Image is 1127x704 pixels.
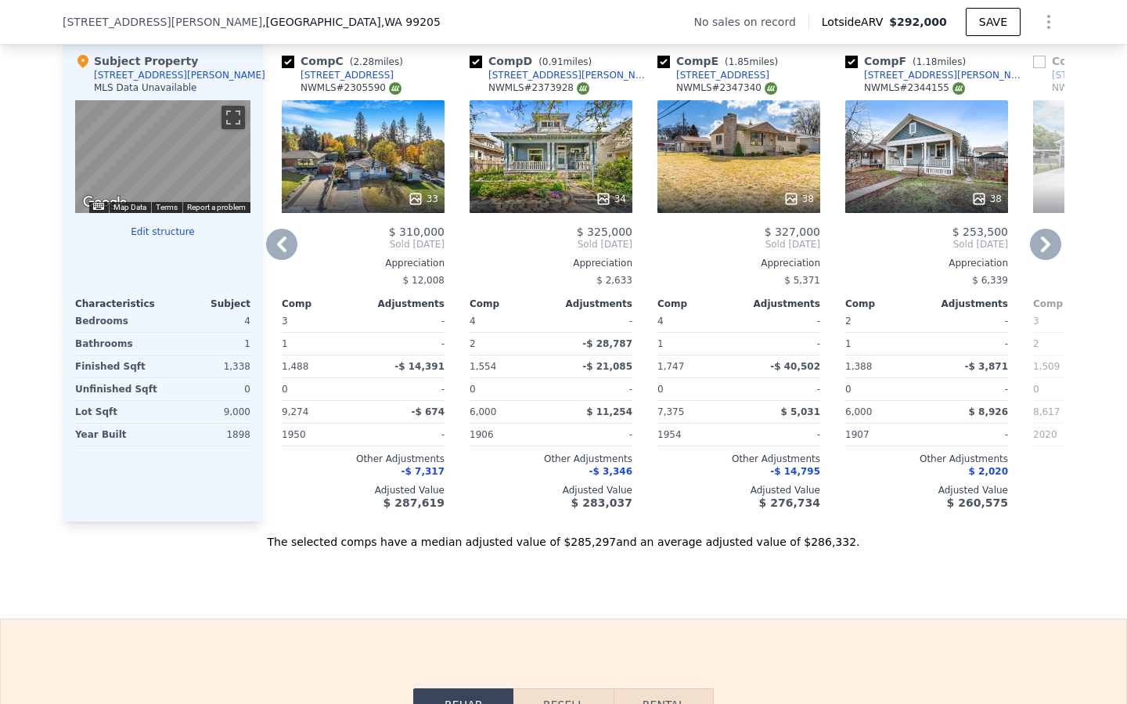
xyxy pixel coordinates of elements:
[969,466,1008,477] span: $ 2,020
[657,333,736,355] div: 1
[765,226,820,238] span: $ 327,000
[1033,406,1060,417] span: 8,617
[470,406,496,417] span: 6,000
[845,361,872,372] span: 1,388
[1033,298,1114,310] div: Comp
[582,361,632,372] span: -$ 21,085
[79,193,131,213] a: Open this area in Google Maps (opens a new window)
[739,298,820,310] div: Adjustments
[927,298,1008,310] div: Adjustments
[301,69,394,81] div: [STREET_ADDRESS]
[353,56,374,67] span: 2.28
[582,338,632,349] span: -$ 28,787
[889,16,947,28] span: $292,000
[845,298,927,310] div: Comp
[75,401,160,423] div: Lot Sqft
[411,406,445,417] span: -$ 674
[765,82,777,95] img: NWMLS Logo
[657,384,664,395] span: 0
[94,69,265,81] div: [STREET_ADDRESS][PERSON_NAME]
[822,14,889,30] span: Lotside ARV
[676,81,777,95] div: NWMLS # 2347340
[75,226,250,238] button: Edit structure
[282,257,445,269] div: Appreciation
[366,333,445,355] div: -
[657,316,664,327] span: 4
[75,100,250,213] div: Street View
[845,257,1008,269] div: Appreciation
[770,466,820,477] span: -$ 14,795
[282,69,394,81] a: [STREET_ADDRESS]
[488,81,589,95] div: NWMLS # 2373928
[166,401,250,423] div: 9,000
[113,202,146,213] button: Map Data
[694,14,808,30] div: No sales on record
[1033,316,1039,327] span: 3
[75,356,160,377] div: Finished Sqft
[657,298,739,310] div: Comp
[742,310,820,332] div: -
[470,69,651,81] a: [STREET_ADDRESS][PERSON_NAME]
[676,69,769,81] div: [STREET_ADDRESS]
[542,56,563,67] span: 0.91
[971,191,1002,207] div: 38
[470,298,551,310] div: Comp
[864,81,965,95] div: NWMLS # 2344155
[1033,361,1060,372] span: 1,509
[470,484,632,496] div: Adjusted Value
[470,53,598,69] div: Comp D
[657,361,684,372] span: 1,747
[470,424,548,446] div: 1906
[156,203,178,211] a: Terms
[586,406,632,417] span: $ 11,254
[554,310,632,332] div: -
[282,298,363,310] div: Comp
[845,238,1008,251] span: Sold [DATE]
[282,453,445,465] div: Other Adjustments
[93,203,104,210] button: Keyboard shortcuts
[906,56,972,67] span: ( miles)
[742,424,820,446] div: -
[657,53,784,69] div: Comp E
[845,333,924,355] div: 1
[845,53,972,69] div: Comp F
[845,69,1027,81] a: [STREET_ADDRESS][PERSON_NAME]
[282,316,288,327] span: 3
[718,56,784,67] span: ( miles)
[383,496,445,509] span: $ 287,619
[972,275,1008,286] span: $ 6,339
[221,106,245,129] button: Toggle fullscreen view
[930,310,1008,332] div: -
[742,378,820,400] div: -
[366,378,445,400] div: -
[657,257,820,269] div: Appreciation
[470,453,632,465] div: Other Adjustments
[657,424,736,446] div: 1954
[282,424,360,446] div: 1950
[166,310,250,332] div: 4
[864,69,1027,81] div: [STREET_ADDRESS][PERSON_NAME]
[966,8,1021,36] button: SAVE
[657,238,820,251] span: Sold [DATE]
[571,496,632,509] span: $ 283,037
[75,298,163,310] div: Characteristics
[470,333,548,355] div: 2
[163,298,250,310] div: Subject
[783,191,814,207] div: 38
[79,193,131,213] img: Google
[75,310,160,332] div: Bedrooms
[75,53,198,69] div: Subject Property
[63,14,262,30] span: [STREET_ADDRESS][PERSON_NAME]
[729,56,750,67] span: 1.85
[657,453,820,465] div: Other Adjustments
[759,496,820,509] span: $ 276,734
[75,424,160,446] div: Year Built
[166,378,250,400] div: 0
[969,406,1008,417] span: $ 8,926
[952,226,1008,238] span: $ 253,500
[301,81,401,95] div: NWMLS # 2305590
[470,316,476,327] span: 4
[166,333,250,355] div: 1
[363,298,445,310] div: Adjustments
[930,424,1008,446] div: -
